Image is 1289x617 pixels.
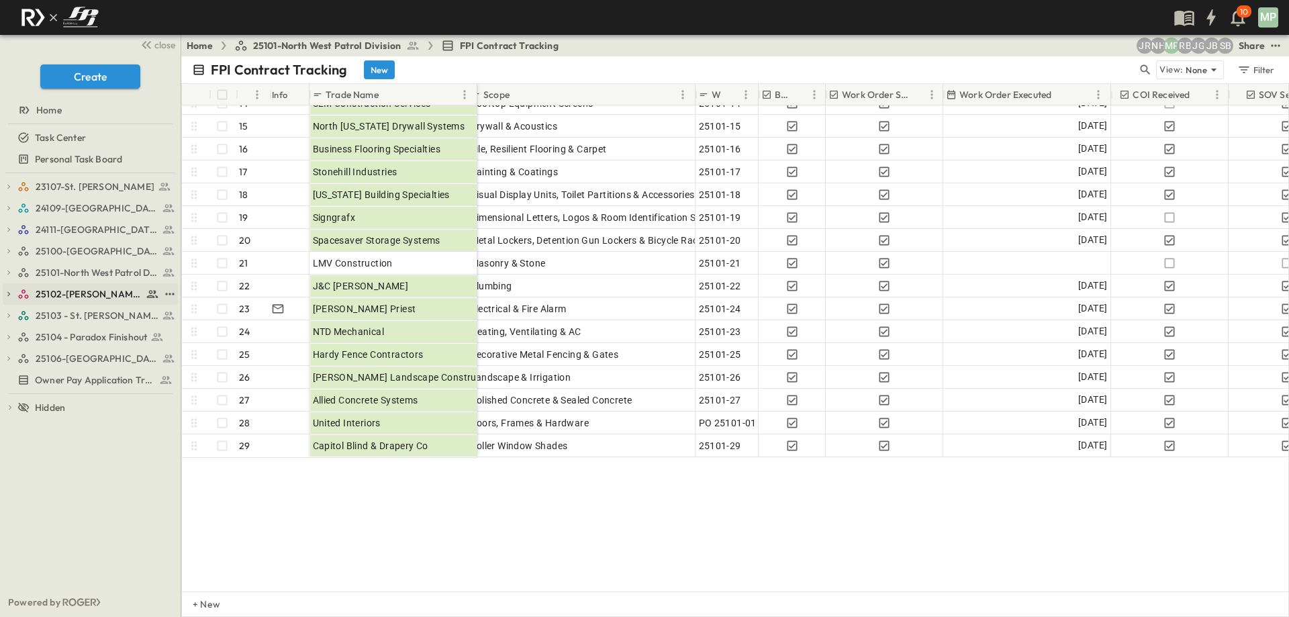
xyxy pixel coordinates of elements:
[239,120,248,133] p: 15
[3,283,178,305] div: 25102-Christ The Redeemer Anglican Churchtest
[3,240,178,262] div: 25100-Vanguard Prep Schooltest
[17,263,175,282] a: 25101-North West Patrol Division
[1190,38,1206,54] div: Josh Gille (jgille@fpibuilders.com)
[3,371,175,389] a: Owner Pay Application Tracking
[269,84,309,105] div: Info
[471,371,571,384] span: Landscape & Irrigation
[253,39,401,52] span: 25101-North West Patrol Division
[3,262,178,283] div: 25101-North West Patrol Divisiontest
[471,393,632,407] span: Polished Concrete & Sealed Concrete
[1237,62,1275,77] div: Filter
[1193,87,1208,102] button: Sort
[187,39,213,52] a: Home
[699,256,741,270] span: 25101-21
[1209,87,1225,103] button: Menu
[17,242,175,260] a: 25100-Vanguard Prep School
[239,439,250,453] p: 29
[3,348,178,369] div: 25106-St. Andrews Parking Lottest
[699,325,741,338] span: 25101-23
[35,401,65,414] span: Hidden
[1078,346,1107,362] span: [DATE]
[17,306,175,325] a: 25103 - St. [PERSON_NAME] Phase 2
[441,39,559,52] a: FPI Contract Tracking
[17,199,175,218] a: 24109-St. Teresa of Calcutta Parish Hall
[239,234,250,247] p: 20
[3,148,178,170] div: Personal Task Boardtest
[313,416,381,430] span: United Interiors
[806,87,822,103] button: Menu
[36,266,158,279] span: 25101-North West Patrol Division
[135,35,178,54] button: close
[236,84,269,105] div: #
[699,416,757,430] span: PO 25101-01
[241,87,256,102] button: Sort
[1078,392,1107,408] span: [DATE]
[1232,60,1278,79] button: Filter
[364,60,395,79] button: New
[1257,6,1280,29] button: MP
[471,120,558,133] span: Drywall & Acoustics
[3,128,175,147] a: Task Center
[675,87,691,103] button: Menu
[313,188,450,201] span: [US_STATE] Building Specialties
[699,211,741,224] span: 25101-19
[36,287,142,301] span: 25102-Christ The Redeemer Anglican Church
[471,302,567,316] span: Electrical & Fire Alarm
[1078,232,1107,248] span: [DATE]
[239,393,249,407] p: 27
[40,64,140,89] button: Create
[193,598,201,611] p: + New
[1159,62,1183,77] p: View:
[36,309,158,322] span: 25103 - St. [PERSON_NAME] Phase 2
[313,302,416,316] span: [PERSON_NAME] Priest
[457,87,473,103] button: Menu
[249,87,265,103] button: Menu
[471,325,581,338] span: Heating, Ventilating & AC
[239,302,250,316] p: 23
[154,38,175,52] span: close
[1133,88,1190,101] p: COI Received
[313,393,418,407] span: Allied Concrete Systems
[36,244,158,258] span: 25100-Vanguard Prep School
[313,371,499,384] span: [PERSON_NAME] Landscape Construction
[313,234,440,247] span: Spacesaver Storage Systems
[1239,39,1265,52] div: Share
[512,87,527,102] button: Sort
[36,180,154,193] span: 23107-St. [PERSON_NAME]
[17,285,159,303] a: 25102-Christ The Redeemer Anglican Church
[36,352,158,365] span: 25106-St. Andrews Parking Lot
[699,279,741,293] span: 25101-22
[239,371,250,384] p: 26
[738,87,754,103] button: Menu
[3,101,175,120] a: Home
[471,142,607,156] span: Tile, Resilient Flooring & Carpet
[699,120,741,133] span: 25101-15
[1217,38,1233,54] div: Sterling Barnett (sterling@fpibuilders.com)
[17,220,175,239] a: 24111-[GEOGRAPHIC_DATA]
[36,223,158,236] span: 24111-[GEOGRAPHIC_DATA]
[3,150,175,169] a: Personal Task Board
[36,201,158,215] span: 24109-St. Teresa of Calcutta Parish Hall
[471,211,726,224] span: Dimensional Letters, Logos & Room Identification Signage
[699,371,741,384] span: 25101-26
[35,152,122,166] span: Personal Task Board
[3,305,178,326] div: 25103 - St. [PERSON_NAME] Phase 2test
[3,176,178,197] div: 23107-St. [PERSON_NAME]test
[699,439,741,453] span: 25101-29
[187,39,567,52] nav: breadcrumbs
[460,39,559,52] span: FPI Contract Tracking
[313,256,393,270] span: LMV Construction
[36,330,147,344] span: 25104 - Paradox Finishout
[471,416,589,430] span: Doors, Frames & Hardware
[1258,7,1278,28] div: MP
[239,348,250,361] p: 25
[239,165,247,179] p: 17
[471,256,546,270] span: Masonry & Stone
[1054,87,1069,102] button: Sort
[313,165,397,179] span: Stonehill Industries
[796,87,810,102] button: Sort
[239,256,248,270] p: 21
[699,393,741,407] span: 25101-27
[3,197,178,219] div: 24109-St. Teresa of Calcutta Parish Halltest
[924,87,940,103] button: Menu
